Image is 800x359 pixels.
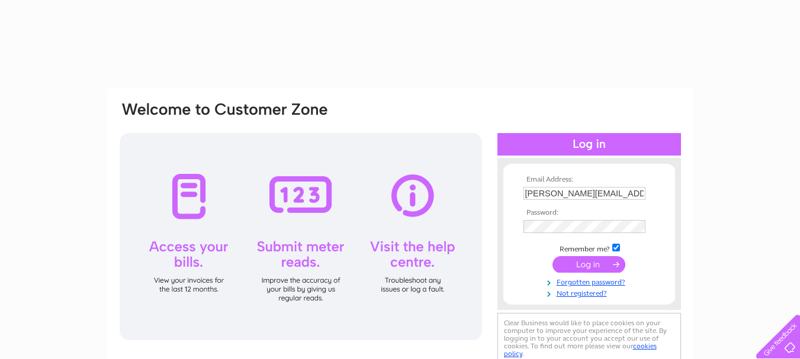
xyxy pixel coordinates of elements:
th: Password: [521,209,658,217]
input: Submit [552,256,625,273]
a: cookies policy [504,342,657,358]
th: Email Address: [521,176,658,184]
a: Not registered? [523,287,658,298]
a: Forgotten password? [523,276,658,287]
td: Remember me? [521,242,658,254]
